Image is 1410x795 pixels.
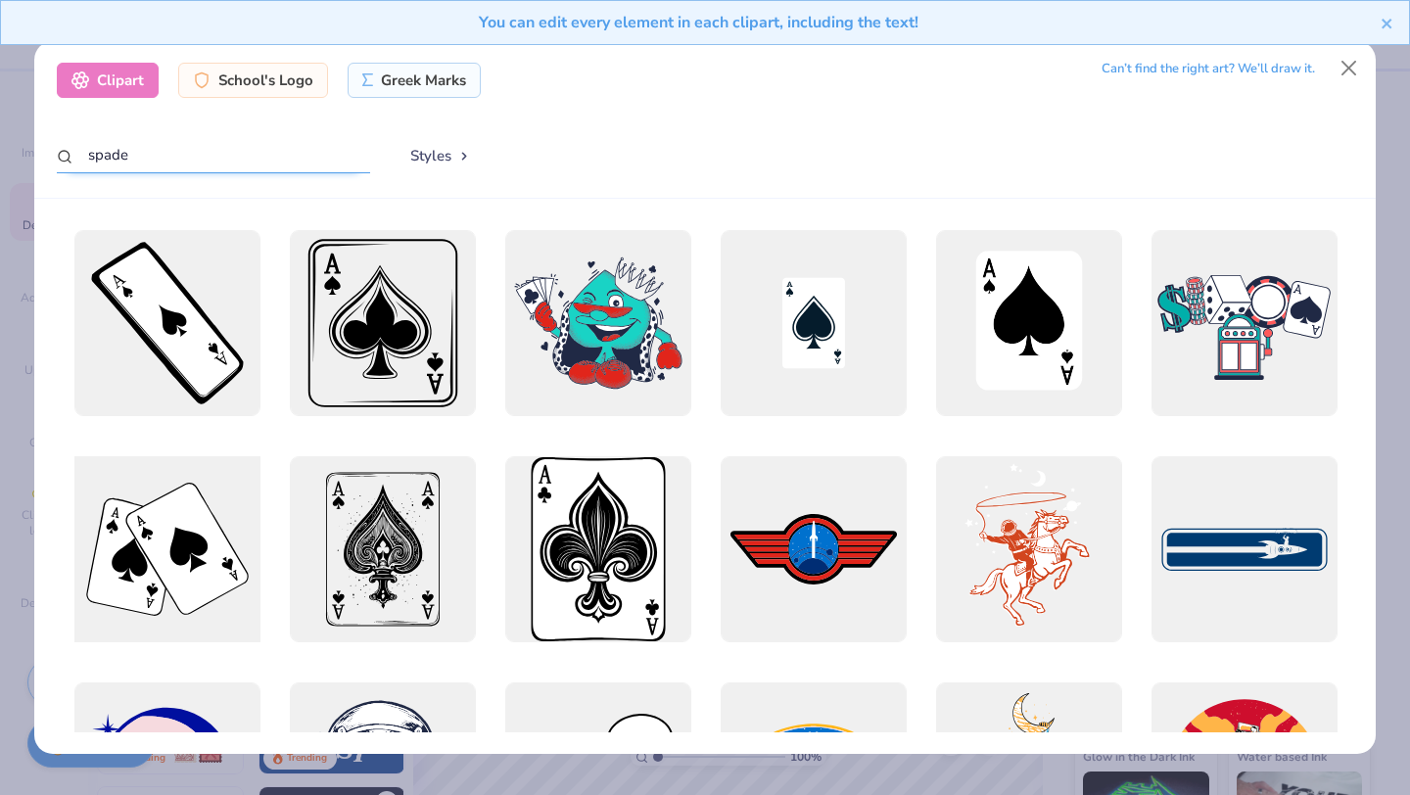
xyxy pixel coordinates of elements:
div: You can edit every element in each clipart, including the text! [16,11,1381,34]
input: Search by name [57,137,370,173]
button: close [1381,11,1394,34]
div: Greek Marks [348,63,482,98]
button: Close [1331,49,1368,86]
div: School's Logo [178,63,328,98]
div: Can’t find the right art? We’ll draw it. [1102,52,1315,86]
button: Styles [390,137,492,174]
div: Clipart [57,63,159,98]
